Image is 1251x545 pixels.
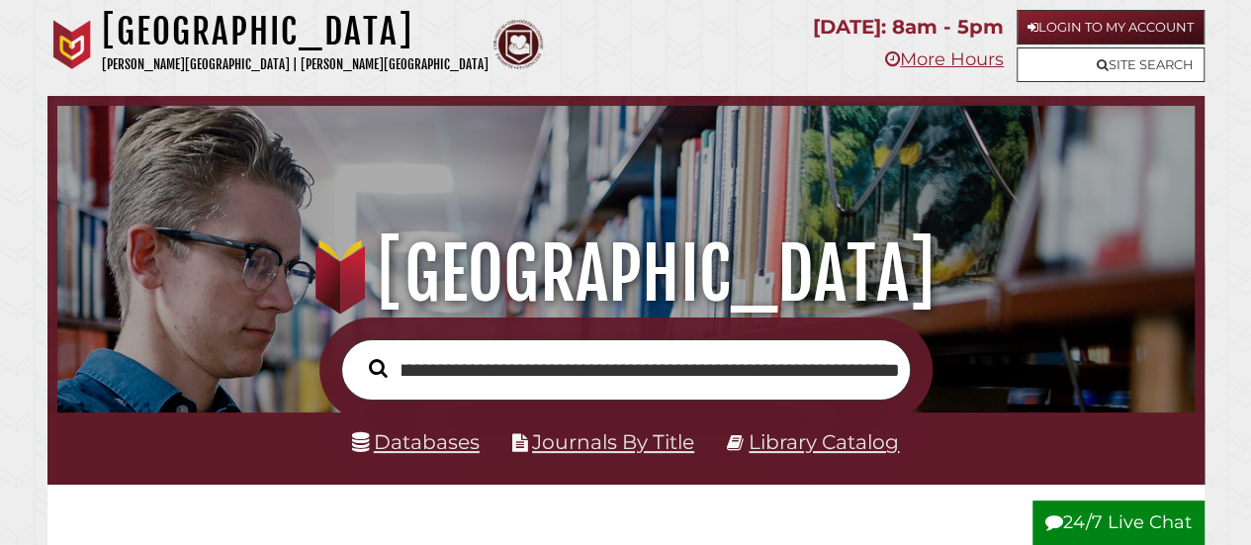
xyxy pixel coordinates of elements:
[359,354,398,383] button: Search
[75,230,1175,318] h1: [GEOGRAPHIC_DATA]
[47,20,97,69] img: Calvin University
[749,429,899,454] a: Library Catalog
[102,53,489,76] p: [PERSON_NAME][GEOGRAPHIC_DATA] | [PERSON_NAME][GEOGRAPHIC_DATA]
[532,429,694,454] a: Journals By Title
[102,10,489,53] h1: [GEOGRAPHIC_DATA]
[369,358,388,378] i: Search
[1017,47,1205,82] a: Site Search
[1017,10,1205,45] a: Login to My Account
[885,48,1004,70] a: More Hours
[813,10,1004,45] p: [DATE]: 8am - 5pm
[493,20,543,69] img: Calvin Theological Seminary
[352,429,480,454] a: Databases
